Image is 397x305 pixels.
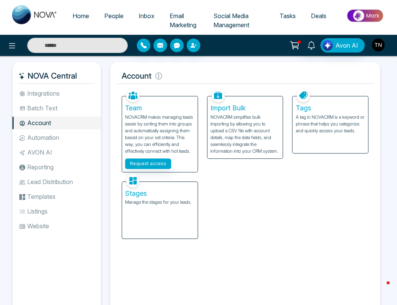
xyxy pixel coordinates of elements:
[272,9,303,23] a: Tasks
[335,41,358,50] span: Avon AI
[125,158,171,169] button: Request access
[73,12,89,20] span: Home
[139,12,154,20] span: Inbox
[125,104,195,112] h5: Team
[295,104,365,112] h5: Tags
[295,114,365,134] p: A tag in NOVACRM is a keyword or phrase that helps you categorize and quickly access your leads.
[162,9,206,32] a: Email Marketing
[338,7,392,24] img: Market-place.gif
[12,175,101,188] li: Lead Distribution
[12,190,101,203] li: Templates
[126,89,139,102] img: Team
[320,38,365,53] button: Avon AI
[210,114,280,155] p: NOVACRM simplifies bulk importing by allowing you to upload a CSV file with account details, map ...
[12,102,101,115] li: Batch Text
[97,9,131,23] a: People
[12,220,101,232] li: Website
[104,12,124,20] span: People
[322,40,333,51] img: Lead Flow
[12,131,101,144] li: Automation
[170,12,196,29] span: Email Marketing
[12,205,101,218] li: Listings
[12,161,101,173] li: Reporting
[125,199,195,206] p: Manage the stages for your leads.
[311,12,326,20] span: Deals
[372,39,385,51] img: User Avatar
[210,104,280,112] h5: Import Bulk
[125,114,195,155] p: NOVACRM makes managing leads easier by sorting them into groups and automatically assigning them ...
[303,9,334,23] a: Deals
[280,12,296,20] span: Tasks
[12,146,101,159] li: AVON AI
[131,9,162,23] a: Inbox
[125,189,195,198] h5: Stages
[65,9,97,23] a: Home
[371,279,389,297] iframe: Intercom live chat
[206,9,272,32] a: Social Media Management
[12,116,101,129] li: Account
[12,87,101,100] li: Integrations
[297,89,310,102] img: Tags
[12,5,57,24] img: Nova CRM Logo
[212,89,225,102] img: Import Bulk
[126,174,139,187] img: Stages
[116,68,374,84] h5: Account
[19,68,95,84] h5: NOVA Central
[213,12,249,29] span: Social Media Management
